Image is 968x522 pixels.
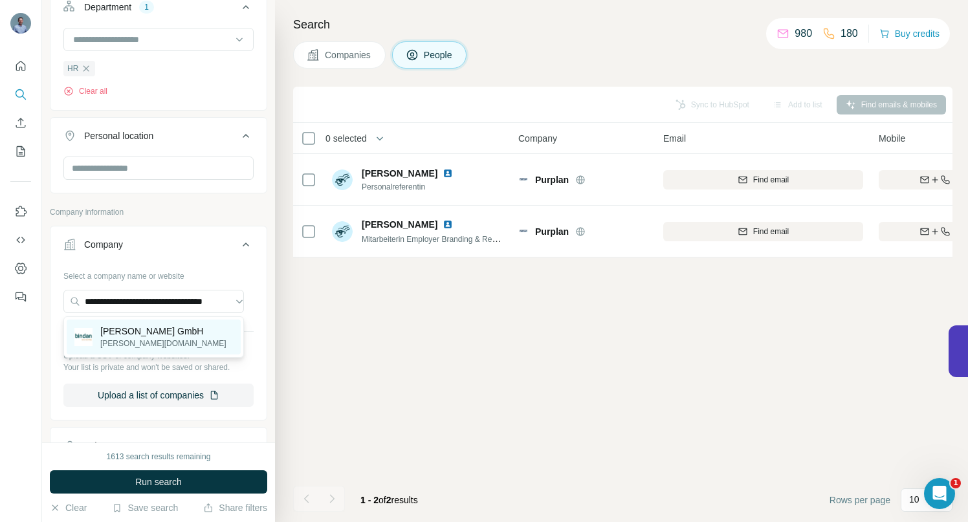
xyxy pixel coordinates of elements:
button: Quick start [10,54,31,78]
p: Your list is private and won't be saved or shared. [63,362,254,373]
span: Rows per page [830,494,890,506]
button: Clear all [63,85,107,97]
div: Department [84,1,131,14]
img: Logo of Purplan [518,226,529,237]
img: LinkedIn logo [443,219,453,230]
p: [PERSON_NAME][DOMAIN_NAME] [100,338,226,349]
span: Run search [135,475,182,488]
div: Company [84,238,123,251]
span: Find email [753,226,789,237]
div: 1613 search results remaining [107,451,211,462]
div: Select a company name or website [63,265,254,282]
span: Email [663,132,686,145]
button: Find email [663,222,863,241]
div: Industry [84,439,116,452]
span: Find email [753,174,789,186]
img: Logo of Purplan [518,175,529,185]
p: 980 [795,26,812,41]
span: [PERSON_NAME] [362,218,437,231]
button: Company [50,229,267,265]
iframe: Intercom live chat [924,478,955,509]
p: 180 [841,26,858,41]
button: Feedback [10,285,31,309]
button: Search [10,83,31,106]
button: Share filters [203,501,267,514]
img: Bindan GmbH [74,328,93,346]
button: Use Surfe on LinkedIn [10,200,31,223]
div: Personal location [84,129,153,142]
button: Save search [112,501,178,514]
img: Avatar [332,169,353,190]
button: Use Surfe API [10,228,31,252]
button: Clear [50,501,87,514]
img: Avatar [332,221,353,242]
span: HR [67,63,78,74]
span: People [424,49,454,61]
button: My lists [10,140,31,163]
span: 2 [386,495,391,505]
button: Buy credits [879,25,940,43]
span: of [379,495,386,505]
div: 1 [139,1,154,13]
span: 1 - 2 [360,495,379,505]
button: Industry [50,430,267,461]
span: results [360,495,418,505]
span: 1 [951,478,961,488]
span: Mobile [879,132,905,145]
span: Personalreferentin [362,181,458,193]
img: LinkedIn logo [443,168,453,179]
span: Purplan [535,173,569,186]
button: Dashboard [10,257,31,280]
span: [PERSON_NAME] [362,167,437,180]
span: Companies [325,49,372,61]
button: Enrich CSV [10,111,31,135]
button: Personal location [50,120,267,157]
span: Mitarbeiterin Employer Branding & Recruiting [362,234,517,244]
p: 10 [909,493,919,506]
button: Run search [50,470,267,494]
button: Upload a list of companies [63,384,254,407]
p: Company information [50,206,267,218]
span: Company [518,132,557,145]
span: Purplan [535,225,569,238]
span: 0 selected [325,132,367,145]
h4: Search [293,16,952,34]
button: Find email [663,170,863,190]
img: Avatar [10,13,31,34]
p: [PERSON_NAME] GmbH [100,325,226,338]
